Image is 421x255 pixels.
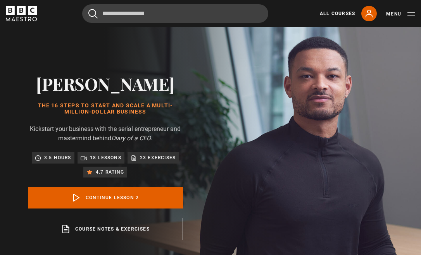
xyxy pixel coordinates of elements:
[82,4,268,23] input: Search
[6,6,37,21] svg: BBC Maestro
[90,154,121,162] p: 18 lessons
[320,10,355,17] a: All Courses
[28,103,183,115] h1: The 16 Steps to Start and Scale a Multi-million-Dollar Business
[28,74,183,93] h2: [PERSON_NAME]
[140,154,176,162] p: 23 exercises
[386,10,415,18] button: Toggle navigation
[28,187,183,208] a: Continue lesson 2
[28,218,183,240] a: Course notes & exercises
[96,168,124,176] p: 4.7 rating
[111,134,151,142] i: Diary of a CEO
[88,9,98,19] button: Submit the search query
[44,154,71,162] p: 3.5 hours
[28,124,183,143] p: Kickstart your business with the serial entrepreneur and mastermind behind .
